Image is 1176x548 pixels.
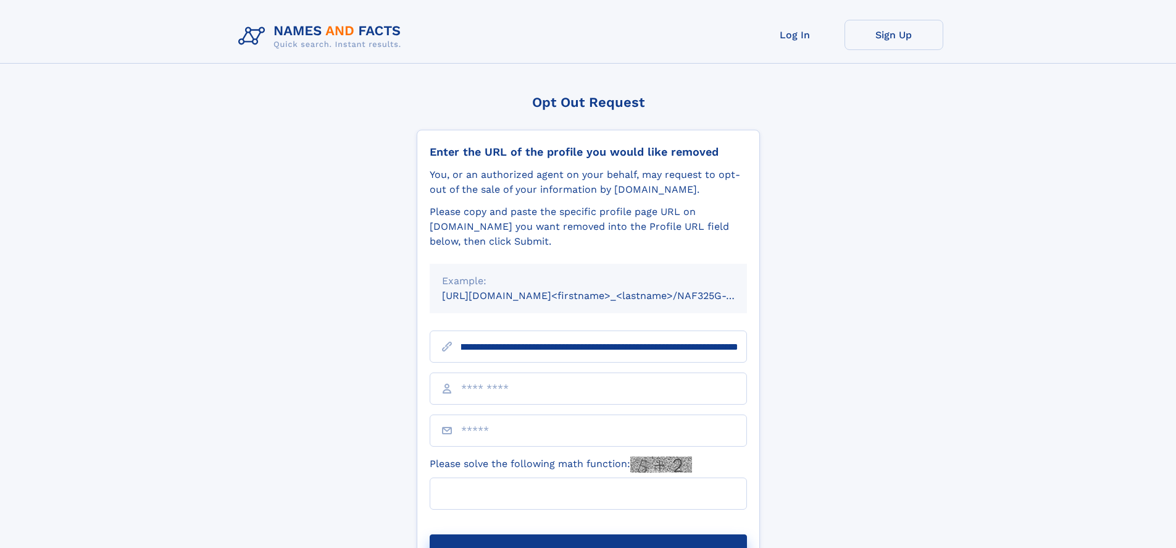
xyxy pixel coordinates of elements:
[430,167,747,197] div: You, or an authorized agent on your behalf, may request to opt-out of the sale of your informatio...
[442,290,770,301] small: [URL][DOMAIN_NAME]<firstname>_<lastname>/NAF325G-xxxxxxxx
[430,457,692,473] label: Please solve the following math function:
[746,20,844,50] a: Log In
[844,20,943,50] a: Sign Up
[417,95,760,110] div: Opt Out Request
[233,20,411,53] img: Logo Names and Facts
[430,145,747,159] div: Enter the URL of the profile you would like removed
[442,274,735,289] div: Example:
[430,204,747,249] div: Please copy and paste the specific profile page URL on [DOMAIN_NAME] you want removed into the Pr...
